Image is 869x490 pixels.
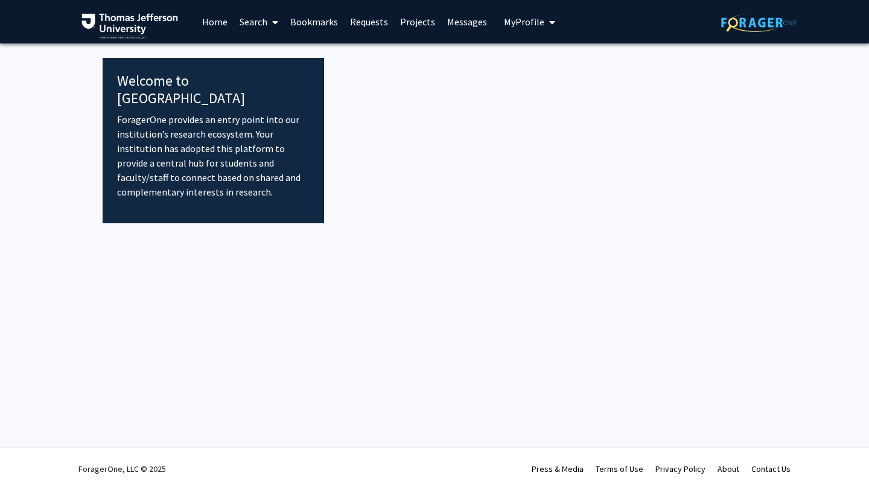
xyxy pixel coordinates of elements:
[196,1,234,43] a: Home
[532,463,584,474] a: Press & Media
[117,112,310,199] p: ForagerOne provides an entry point into our institution’s research ecosystem. Your institution ha...
[721,13,797,32] img: ForagerOne Logo
[78,448,166,490] div: ForagerOne, LLC © 2025
[504,16,544,28] span: My Profile
[596,463,643,474] a: Terms of Use
[284,1,344,43] a: Bookmarks
[9,436,51,481] iframe: Chat
[234,1,284,43] a: Search
[117,72,310,107] h4: Welcome to [GEOGRAPHIC_DATA]
[81,13,178,39] img: Thomas Jefferson University Logo
[344,1,394,43] a: Requests
[441,1,493,43] a: Messages
[394,1,441,43] a: Projects
[718,463,739,474] a: About
[751,463,791,474] a: Contact Us
[655,463,705,474] a: Privacy Policy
